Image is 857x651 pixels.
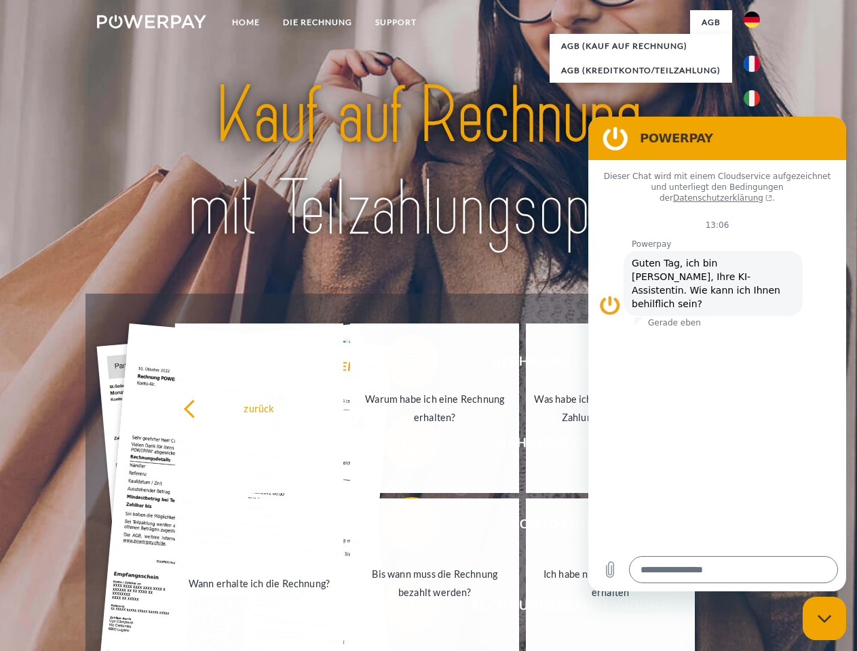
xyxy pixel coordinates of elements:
[358,565,511,601] div: Bis wann muss die Rechnung bezahlt werden?
[183,574,336,592] div: Wann erhalte ich die Rechnung?
[744,12,760,28] img: de
[534,390,687,427] div: Was habe ich noch offen, ist meine Zahlung eingegangen?
[271,10,364,35] a: DIE RECHNUNG
[550,58,732,83] a: AGB (Kreditkonto/Teilzahlung)
[744,90,760,106] img: it
[130,65,727,260] img: title-powerpay_de.svg
[221,10,271,35] a: Home
[534,565,687,601] div: Ich habe nur eine Teillieferung erhalten
[588,117,846,591] iframe: Messaging-Fenster
[358,390,511,427] div: Warum habe ich eine Rechnung erhalten?
[183,399,336,417] div: zurück
[550,34,732,58] a: AGB (Kauf auf Rechnung)
[690,10,732,35] a: agb
[97,15,206,28] img: logo-powerpay-white.svg
[364,10,428,35] a: SUPPORT
[526,323,695,493] a: Was habe ich noch offen, ist meine Zahlung eingegangen?
[744,56,760,72] img: fr
[803,597,846,640] iframe: Schaltfläche zum Öffnen des Messaging-Fensters; Konversation läuft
